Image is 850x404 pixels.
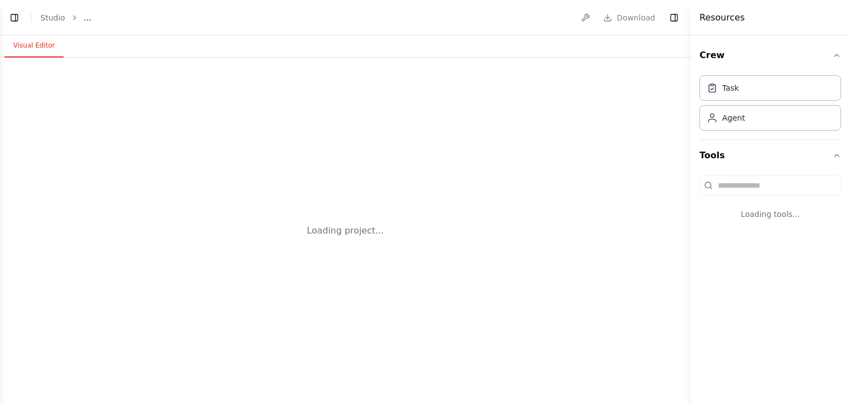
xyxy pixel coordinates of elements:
div: Loading tools... [699,200,841,229]
span: ... [84,12,91,23]
nav: breadcrumb [40,12,91,23]
div: Loading project... [307,224,384,237]
button: Tools [699,140,841,171]
button: Crew [699,40,841,71]
button: Visual Editor [4,34,64,58]
a: Studio [40,13,65,22]
h4: Resources [699,11,745,24]
div: Agent [722,112,745,123]
button: Hide right sidebar [666,10,682,25]
div: Tools [699,171,841,237]
div: Task [722,82,739,94]
button: Show left sidebar [7,10,22,25]
div: Crew [699,71,841,139]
